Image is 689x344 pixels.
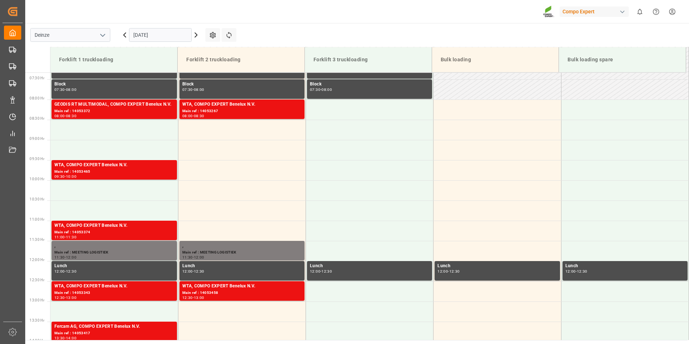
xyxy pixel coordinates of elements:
span: 09:30 Hr [30,157,44,161]
span: 09:00 Hr [30,137,44,141]
div: GEODIS RT MULTIMODAL, COMPO EXPERT Benelux N.V. [54,101,174,108]
input: Type to search/select [30,28,110,42]
span: 10:30 Hr [30,197,44,201]
div: 09:30 [54,175,65,178]
div: 07:30 [182,88,193,91]
div: - [193,114,194,118]
div: , [182,242,302,250]
div: Compo Expert [560,6,629,17]
div: Main ref : MEETING LOGISTIEK [54,250,174,256]
div: 08:30 [194,114,204,118]
div: - [65,114,66,118]
div: Main ref : 14053267 [182,108,302,114]
div: Lunch [182,263,302,270]
div: WTA, COMPO EXPERT Benelux N.V. [54,283,174,290]
div: Forklift 2 truckloading [183,53,299,66]
div: Main ref : 14053343 [54,290,174,296]
div: 12:30 [449,270,460,273]
div: 13:30 [54,336,65,340]
div: - [65,235,66,239]
div: - [448,270,449,273]
div: 08:30 [66,114,76,118]
span: 12:00 Hr [30,258,44,262]
div: - [193,88,194,91]
div: - [65,175,66,178]
div: 11:30 [54,256,65,259]
div: Fercam AG, COMPO EXPERT Benelux N.V. [54,323,174,330]
div: - [320,270,321,273]
div: 07:30 [310,88,320,91]
div: WTA, COMPO EXPERT Benelux N.V. [182,283,302,290]
div: - [193,296,194,299]
div: Lunch [565,263,685,270]
div: WTA, COMPO EXPERT Benelux N.V. [54,222,174,229]
span: 10:00 Hr [30,177,44,181]
div: 11:30 [66,235,76,239]
div: Block [310,81,429,88]
div: 12:00 [194,256,204,259]
div: Main ref : 14053372 [54,108,174,114]
div: Lunch [54,263,174,270]
div: 12:00 [565,270,576,273]
button: open menu [97,30,108,41]
span: 11:30 Hr [30,238,44,242]
div: , [54,242,174,250]
div: 13:00 [194,296,204,299]
div: Bulk loading [438,53,553,66]
div: - [65,296,66,299]
span: 08:30 Hr [30,116,44,120]
div: 13:00 [66,296,76,299]
div: Lunch [437,263,557,270]
div: 12:30 [194,270,204,273]
div: Lunch [310,263,429,270]
span: 08:00 Hr [30,96,44,100]
div: 11:30 [182,256,193,259]
div: 12:00 [437,270,448,273]
span: 11:00 Hr [30,217,44,221]
div: - [320,88,321,91]
div: 08:00 [66,88,76,91]
div: - [65,336,66,340]
span: 14:00 Hr [30,339,44,343]
div: - [576,270,577,273]
img: Screenshot%202023-09-29%20at%2010.02.21.png_1712312052.png [543,5,555,18]
div: 12:30 [66,270,76,273]
div: 12:00 [54,270,65,273]
div: - [193,270,194,273]
div: 12:00 [66,256,76,259]
div: Main ref : 14053374 [54,229,174,235]
span: 13:30 Hr [30,318,44,322]
div: Main ref : 14053417 [54,330,174,336]
input: DD.MM.YYYY [129,28,192,42]
div: Main ref : 14053458 [182,290,302,296]
div: 08:00 [321,88,332,91]
button: show 0 new notifications [632,4,648,20]
div: Block [182,81,302,88]
button: Help Center [648,4,664,20]
div: 12:00 [310,270,320,273]
div: WTA, COMPO EXPERT Benelux N.V. [54,162,174,169]
div: WTA, COMPO EXPERT Benelux N.V. [182,101,302,108]
div: Forklift 3 truckloading [311,53,426,66]
button: Compo Expert [560,5,632,18]
div: 12:30 [577,270,587,273]
div: 11:00 [54,235,65,239]
div: 08:00 [194,88,204,91]
div: 10:00 [66,175,76,178]
div: Block [54,81,174,88]
div: - [65,270,66,273]
div: 08:00 [54,114,65,118]
div: - [65,88,66,91]
div: Bulk loading spare [565,53,680,66]
div: Main ref : MEETING LOGISTIEK [182,250,302,256]
div: 12:30 [321,270,332,273]
div: - [193,256,194,259]
div: Forklift 1 truckloading [56,53,172,66]
span: 07:30 Hr [30,76,44,80]
div: 12:30 [54,296,65,299]
span: 12:30 Hr [30,278,44,282]
div: 14:00 [66,336,76,340]
div: 07:30 [54,88,65,91]
div: 12:30 [182,296,193,299]
div: - [65,256,66,259]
